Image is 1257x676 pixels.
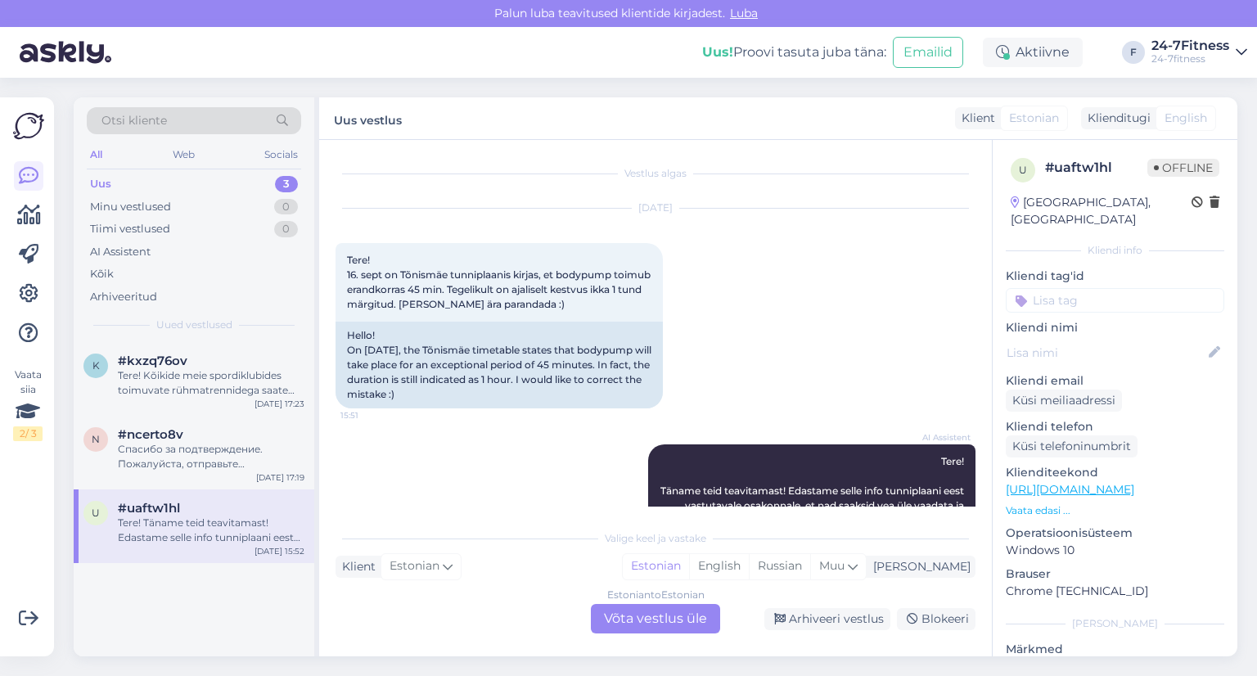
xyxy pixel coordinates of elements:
div: AI Assistent [90,244,151,260]
div: [DATE] 17:23 [255,398,304,410]
span: #ncerto8v [118,427,183,442]
div: Arhiveeri vestlus [764,608,890,630]
span: Muu [819,558,845,573]
input: Lisa tag [1006,288,1224,313]
label: Uus vestlus [334,107,402,129]
div: Minu vestlused [90,199,171,215]
div: Uus [90,176,111,192]
div: Klient [336,558,376,575]
div: Hello! On [DATE], the Tõnismäe timetable states that bodypump will take place for an exceptional ... [336,322,663,408]
p: Klienditeekond [1006,464,1224,481]
div: Russian [749,554,810,579]
span: 15:51 [340,409,402,421]
div: Blokeeri [897,608,975,630]
p: Windows 10 [1006,542,1224,559]
div: 2 / 3 [13,426,43,441]
span: #kxzq76ov [118,354,187,368]
b: Uus! [702,44,733,60]
p: Kliendi telefon [1006,418,1224,435]
div: Vestlus algas [336,166,975,181]
div: Valige keel ja vastake [336,531,975,546]
div: [DATE] 17:19 [256,471,304,484]
div: [GEOGRAPHIC_DATA], [GEOGRAPHIC_DATA] [1011,194,1192,228]
div: [DATE] [336,201,975,215]
div: Спасибо за подтверждение. Пожалуйста, отправьте подтверждение оплаты на адрес [EMAIL_ADDRESS][DOM... [118,442,304,471]
div: # uaftw1hl [1045,158,1147,178]
img: Askly Logo [13,110,44,142]
p: Kliendi tag'id [1006,268,1224,285]
div: All [87,144,106,165]
div: Klient [955,110,995,127]
div: Vaata siia [13,367,43,441]
span: Offline [1147,159,1219,177]
div: 24-7fitness [1151,52,1229,65]
div: Kõik [90,266,114,282]
span: Tere! Täname teid teavitamast! Edastame selle info tunniplaani eest vastutavale osakonnale, et na... [660,455,966,526]
span: u [1019,164,1027,176]
p: Kliendi email [1006,372,1224,390]
span: Luba [725,6,763,20]
span: Otsi kliente [101,112,167,129]
span: k [92,359,100,372]
input: Lisa nimi [1007,344,1205,362]
span: AI Assistent [909,431,971,444]
div: Arhiveeritud [90,289,157,305]
div: [PERSON_NAME] [867,558,971,575]
a: 24-7Fitness24-7fitness [1151,39,1247,65]
p: Märkmed [1006,641,1224,658]
div: Küsi meiliaadressi [1006,390,1122,412]
div: Kliendi info [1006,243,1224,258]
div: 3 [275,176,298,192]
p: Operatsioonisüsteem [1006,525,1224,542]
div: Tere! Täname teid teavitamast! Edastame selle info tunniplaani eest vastutavale osakonnale, et na... [118,516,304,545]
p: Kliendi nimi [1006,319,1224,336]
span: u [92,507,100,519]
div: Küsi telefoninumbrit [1006,435,1138,457]
span: Estonian [390,557,439,575]
div: English [689,554,749,579]
span: Tere! 16. sept on Tõnismäe tunniplaanis kirjas, et bodypump toimub erandkorras 45 min. Tegelikult... [347,254,653,310]
div: Proovi tasuta juba täna: [702,43,886,62]
div: Web [169,144,198,165]
div: 0 [274,221,298,237]
div: Tiimi vestlused [90,221,170,237]
div: 0 [274,199,298,215]
div: Tere! Kõikide meie spordiklubides toimuvate rühmatrennidega saate tutvuda meie kodulehel tunnipla... [118,368,304,398]
div: Võta vestlus üle [591,604,720,633]
span: English [1165,110,1207,127]
div: Klienditugi [1081,110,1151,127]
div: F [1122,41,1145,64]
p: Vaata edasi ... [1006,503,1224,518]
div: [DATE] 15:52 [255,545,304,557]
div: Estonian to Estonian [607,588,705,602]
p: Brauser [1006,566,1224,583]
span: Estonian [1009,110,1059,127]
div: Socials [261,144,301,165]
span: Uued vestlused [156,318,232,332]
div: Estonian [623,554,689,579]
p: Chrome [TECHNICAL_ID] [1006,583,1224,600]
div: 24-7Fitness [1151,39,1229,52]
div: Aktiivne [983,38,1083,67]
button: Emailid [893,37,963,68]
div: [PERSON_NAME] [1006,616,1224,631]
span: #uaftw1hl [118,501,180,516]
a: [URL][DOMAIN_NAME] [1006,482,1134,497]
span: n [92,433,100,445]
